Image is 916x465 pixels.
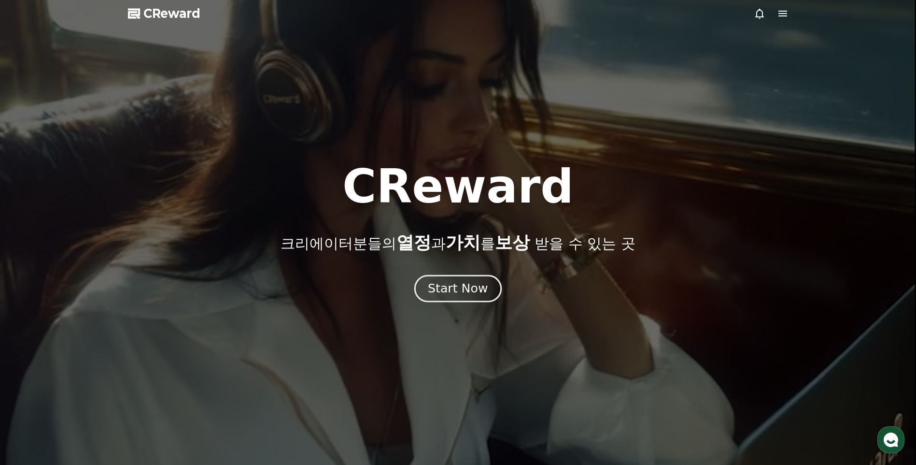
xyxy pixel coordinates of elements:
span: 설정 [149,321,161,329]
a: 대화 [64,306,125,331]
span: 대화 [88,321,100,329]
a: CReward [128,6,200,21]
div: Start Now [428,280,488,297]
span: CReward [143,6,200,21]
span: 열정 [396,232,431,252]
span: 가치 [446,232,480,252]
span: 보상 [495,232,530,252]
span: 홈 [30,321,36,329]
a: 홈 [3,306,64,331]
button: Start Now [414,275,502,303]
p: 크리에이터분들의 과 를 받을 수 있는 곳 [281,233,635,252]
h1: CReward [342,163,574,210]
a: 설정 [125,306,185,331]
a: Start Now [416,285,500,294]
